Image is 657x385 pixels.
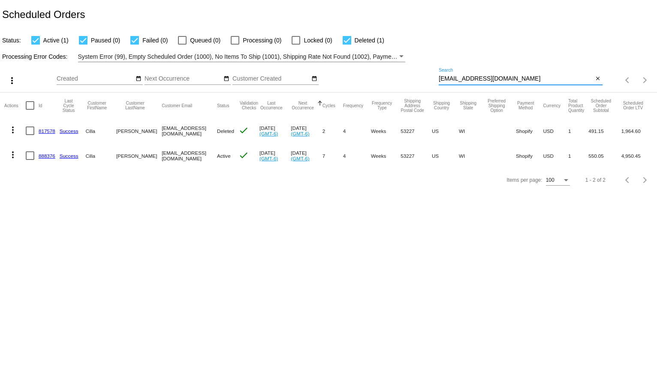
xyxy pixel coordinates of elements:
div: Items per page: [506,177,542,183]
mat-cell: 4 [343,143,371,168]
span: Active (1) [43,35,69,45]
button: Change sorting for CustomerFirstName [85,101,108,110]
mat-cell: [DATE] [259,143,291,168]
mat-icon: more_vert [8,125,18,135]
span: Active [217,153,231,159]
button: Change sorting for Id [39,103,42,108]
a: (GMT-6) [291,156,309,161]
span: Status: [2,37,21,44]
mat-cell: 53227 [401,118,432,143]
h2: Scheduled Orders [2,9,85,21]
mat-cell: Cilla [85,143,116,168]
mat-cell: WI [459,118,485,143]
mat-icon: date_range [136,75,142,82]
mat-icon: close [595,75,601,82]
button: Change sorting for Frequency [343,103,363,108]
div: 1 - 2 of 2 [585,177,606,183]
button: Change sorting for CustomerLastName [116,101,154,110]
button: Change sorting for FrequencyType [371,101,393,110]
input: Customer Created [232,75,310,82]
mat-icon: check [238,125,249,135]
button: Change sorting for PreferredShippingOption [485,99,508,113]
mat-header-cell: Actions [4,93,26,118]
span: Processing (0) [243,35,281,45]
a: 817578 [39,128,55,134]
mat-cell: 491.15 [588,118,621,143]
button: Change sorting for LifetimeValue [621,101,645,110]
mat-cell: 1 [568,143,588,168]
span: Queued (0) [190,35,220,45]
mat-cell: 53227 [401,143,432,168]
button: Change sorting for CurrencyIso [543,103,561,108]
button: Change sorting for ShippingState [459,101,477,110]
mat-cell: WI [459,143,485,168]
mat-icon: date_range [223,75,229,82]
a: (GMT-6) [259,156,278,161]
mat-cell: [EMAIL_ADDRESS][DOMAIN_NAME] [162,143,217,168]
span: Paused (0) [91,35,120,45]
mat-cell: USD [543,118,568,143]
input: Search [439,75,594,82]
a: (GMT-6) [291,131,309,136]
mat-cell: [DATE] [291,118,322,143]
a: (GMT-6) [259,131,278,136]
span: Deleted (1) [355,35,384,45]
mat-cell: [PERSON_NAME] [116,143,162,168]
a: Success [60,153,78,159]
mat-cell: US [432,143,459,168]
button: Change sorting for Subtotal [588,99,613,113]
mat-cell: 7 [322,143,343,168]
mat-cell: Shopify [516,118,543,143]
mat-icon: more_vert [8,150,18,160]
mat-cell: 1,964.60 [621,118,653,143]
span: Failed (0) [142,35,168,45]
span: Processing Error Codes: [2,53,68,60]
input: Next Occurrence [145,75,222,82]
button: Change sorting for LastOccurrenceUtc [259,101,283,110]
mat-cell: [PERSON_NAME] [116,118,162,143]
mat-cell: [EMAIL_ADDRESS][DOMAIN_NAME] [162,118,217,143]
mat-select: Items per page: [546,177,570,183]
mat-cell: 550.05 [588,143,621,168]
mat-icon: more_vert [7,75,17,86]
span: Deleted [217,128,234,134]
input: Created [57,75,134,82]
mat-cell: [DATE] [259,118,291,143]
a: Success [60,128,78,134]
button: Change sorting for PaymentMethod.Type [516,101,535,110]
button: Next page [636,72,654,89]
mat-cell: Shopify [516,143,543,168]
mat-cell: [DATE] [291,143,322,168]
span: 100 [546,177,555,183]
mat-icon: check [238,150,249,160]
button: Change sorting for LastProcessingCycleId [60,99,78,113]
button: Change sorting for ShippingPostcode [401,99,424,113]
button: Change sorting for Status [217,103,229,108]
button: Clear [594,75,603,84]
mat-cell: USD [543,143,568,168]
mat-select: Filter by Processing Error Codes [78,51,406,62]
mat-cell: Cilla [85,118,116,143]
button: Previous page [619,72,636,89]
mat-cell: US [432,118,459,143]
button: Next page [636,171,654,189]
a: 888376 [39,153,55,159]
mat-cell: 4 [343,118,371,143]
mat-cell: Weeks [371,118,401,143]
mat-header-cell: Total Product Quantity [568,93,588,118]
mat-cell: 1 [568,118,588,143]
mat-cell: Weeks [371,143,401,168]
mat-header-cell: Validation Checks [238,93,259,118]
button: Change sorting for NextOccurrenceUtc [291,101,315,110]
span: Locked (0) [304,35,332,45]
mat-cell: 2 [322,118,343,143]
button: Previous page [619,171,636,189]
button: Change sorting for CustomerEmail [162,103,192,108]
button: Change sorting for ShippingCountry [432,101,451,110]
mat-icon: date_range [311,75,317,82]
button: Change sorting for Cycles [322,103,335,108]
mat-cell: 4,950.45 [621,143,653,168]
